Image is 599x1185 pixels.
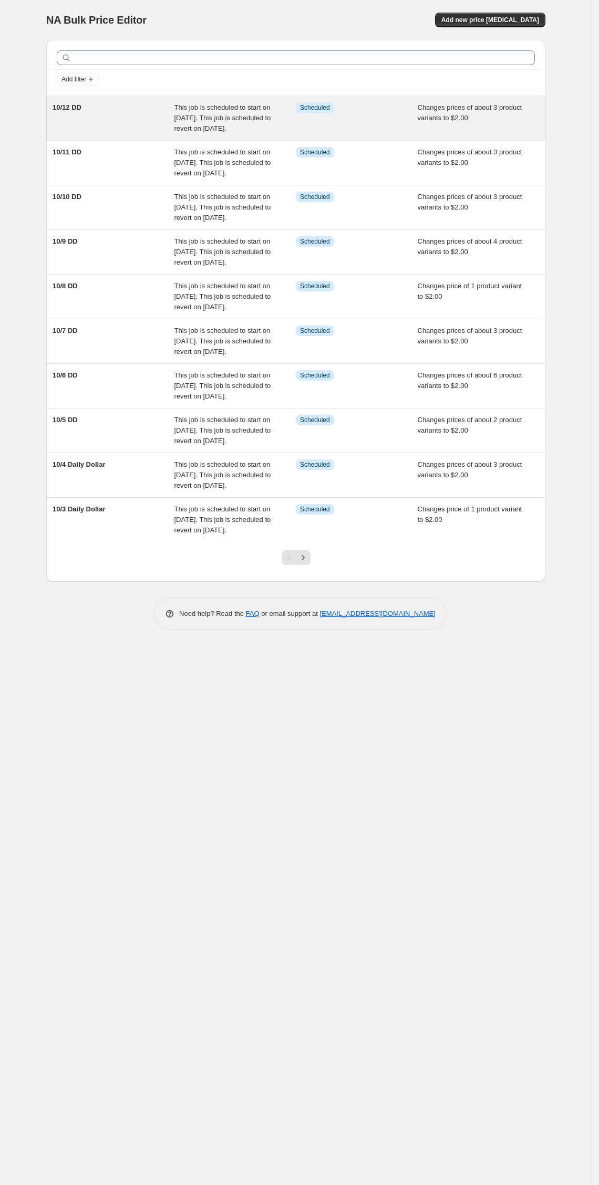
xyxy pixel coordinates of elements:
[418,282,522,300] span: Changes price of 1 product variant to $2.00
[260,610,320,617] span: or email support at
[57,73,99,86] button: Add filter
[300,103,330,112] span: Scheduled
[300,282,330,290] span: Scheduled
[435,13,545,27] button: Add new price [MEDICAL_DATA]
[300,193,330,201] span: Scheduled
[441,16,539,24] span: Add new price [MEDICAL_DATA]
[174,416,271,445] span: This job is scheduled to start on [DATE]. This job is scheduled to revert on [DATE].
[300,505,330,513] span: Scheduled
[418,148,522,166] span: Changes prices of about 3 product variants to $2.00
[418,505,522,523] span: Changes price of 1 product variant to $2.00
[174,193,271,222] span: This job is scheduled to start on [DATE]. This job is scheduled to revert on [DATE].
[53,460,105,468] span: 10/4 Daily Dollar
[174,371,271,400] span: This job is scheduled to start on [DATE]. This job is scheduled to revert on [DATE].
[320,610,436,617] a: [EMAIL_ADDRESS][DOMAIN_NAME]
[418,460,522,479] span: Changes prices of about 3 product variants to $2.00
[53,193,81,201] span: 10/10 DD
[300,460,330,469] span: Scheduled
[174,505,271,534] span: This job is scheduled to start on [DATE]. This job is scheduled to revert on [DATE].
[174,148,271,177] span: This job is scheduled to start on [DATE]. This job is scheduled to revert on [DATE].
[46,14,147,26] span: NA Bulk Price Editor
[53,371,78,379] span: 10/6 DD
[418,327,522,345] span: Changes prices of about 3 product variants to $2.00
[300,327,330,335] span: Scheduled
[418,416,522,434] span: Changes prices of about 2 product variants to $2.00
[282,550,311,565] nav: Pagination
[174,282,271,311] span: This job is scheduled to start on [DATE]. This job is scheduled to revert on [DATE].
[174,460,271,489] span: This job is scheduled to start on [DATE]. This job is scheduled to revert on [DATE].
[53,148,81,156] span: 10/11 DD
[246,610,260,617] a: FAQ
[53,282,78,290] span: 10/8 DD
[53,327,78,334] span: 10/7 DD
[418,193,522,211] span: Changes prices of about 3 product variants to $2.00
[300,416,330,424] span: Scheduled
[179,610,246,617] span: Need help? Read the
[300,148,330,156] span: Scheduled
[53,416,78,424] span: 10/5 DD
[174,237,271,266] span: This job is scheduled to start on [DATE]. This job is scheduled to revert on [DATE].
[300,371,330,380] span: Scheduled
[418,371,522,390] span: Changes prices of about 6 product variants to $2.00
[53,505,105,513] span: 10/3 Daily Dollar
[61,75,86,83] span: Add filter
[174,103,271,132] span: This job is scheduled to start on [DATE]. This job is scheduled to revert on [DATE].
[53,237,78,245] span: 10/9 DD
[174,327,271,355] span: This job is scheduled to start on [DATE]. This job is scheduled to revert on [DATE].
[300,237,330,246] span: Scheduled
[53,103,81,111] span: 10/12 DD
[296,550,311,565] button: Next
[418,103,522,122] span: Changes prices of about 3 product variants to $2.00
[418,237,522,256] span: Changes prices of about 4 product variants to $2.00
